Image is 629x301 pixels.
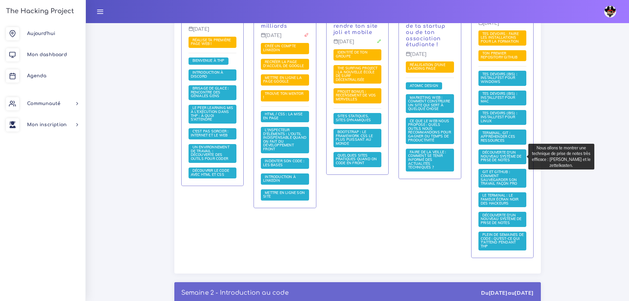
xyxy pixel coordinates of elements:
[27,122,67,127] span: Mon inscription
[481,92,517,104] a: Tes devoirs (bis) : Installfest pour MAC
[191,145,230,161] a: Un environnement de travail : découverte des outils pour coder
[481,91,517,103] span: Tes devoirs (bis) : Installfest pour MAC
[408,150,446,169] span: Faire de la veille : comment se tenir informé des actualités techniques ?
[336,153,377,166] a: Quelques sites pratiques quand on code en front
[189,26,237,37] p: [DATE]
[408,62,445,71] span: Réalisation d'une landing page
[408,63,445,71] a: Réalisation d'une landing page
[263,128,306,151] span: L'inspecteur d'éléments : l'outil indispensable quand on fait du développement front
[263,91,304,100] a: Trouve ton mentor !
[191,129,229,138] a: C'est pas sorcier : internet et le web
[191,38,231,46] a: Réalise ta première page web !
[408,95,450,111] span: Marketing web : comment construire un site qui sert à quelque chose
[27,73,46,78] span: Agenda
[336,50,367,59] a: Identité de ton groupe
[27,101,60,106] span: Communauté
[481,72,517,84] a: Tes devoirs (bis) : Installfest pour Windows
[4,8,74,15] h3: The Hacking Project
[261,11,308,29] a: Refaire Google : à toi les milliards
[481,131,515,143] a: Terminal, Git : appréhender ces ressources
[263,159,304,168] a: Indenter son code : les bases
[406,11,454,48] a: Réalise le site de présentation de ta startup ou de ton association étudiante !
[263,59,305,68] span: Recréer la page d'accueil de Google
[481,170,519,186] a: Git et GitHub : comment sauvegarder son travail façon pro
[336,130,373,146] a: Bootstrap : le framework CSS le plus puissant au monde
[336,114,372,123] a: Sites statiques, sites dynamiques
[481,150,522,163] a: Découverte d'un nouveau système de prise de notes
[408,83,440,88] a: Atomic Design
[263,190,305,199] a: Mettre en ligne son site
[528,144,594,169] div: Nous allons te montrer une technique de prise de notes très efficace : [PERSON_NAME] et le zettel...
[263,159,304,167] span: Indenter son code : les bases
[191,86,229,98] a: Brisage de glace : rencontre des géniales gens
[481,51,519,60] a: Ton premier repository GitHub
[408,95,450,112] a: Marketing web : comment construire un site qui sert à quelque chose
[263,112,302,121] a: HTML / CSS : la mise en page
[406,52,454,62] p: [DATE]
[263,44,296,53] a: Créé un compte LinkedIn
[481,232,524,248] span: Plein de semaines de code : qu'est-ce qui t'attend pendant THP
[336,50,367,58] span: Identité de ton groupe
[489,289,508,296] strong: [DATE]
[191,58,226,63] a: Bienvenue à THP
[481,51,519,59] span: Ton premier repository GitHub
[481,213,522,225] a: Découverte d'un nouveau système de prise de notes
[333,39,382,50] p: [DATE]
[261,33,309,43] p: [DATE]
[604,6,616,18] img: avatar
[481,111,517,123] a: Tes devoirs (bis) : Installfest pour Linux
[27,52,67,57] span: Mon dashboard
[478,20,527,31] p: [DATE]
[263,128,306,152] a: L'inspecteur d'éléments : l'outil indispensable quand on fait du développement front
[408,119,451,142] a: Ce que le web nous propose : quels outils nous recommandons pour gagner du temps de productivité
[263,76,302,84] a: Mettre en ligne la page Google
[481,193,519,206] a: Le terminal : le fameux écran noir des hackeurs
[191,129,229,137] span: C'est pas sorcier : internet et le web
[336,66,378,82] a: The Surfing Project : la nouvelle école de surf décentralisée
[514,289,534,296] strong: [DATE]
[27,31,55,36] span: Aujourd'hui
[481,131,515,143] span: Terminal, Git : appréhender ces ressources
[481,289,534,297] div: Du au
[191,106,233,122] a: Le Peer learning mis à l'exécution dans THP : à quoi s'attendre
[263,75,302,84] span: Mettre en ligne la page Google
[263,175,296,183] a: Introduction à LinkedIn
[333,11,378,35] a: Bootstrap, ou comment rendre ton site joli et mobile
[191,70,224,79] a: Introduction à Discord
[336,90,376,102] a: PROJET BONUS : recensement de vos merveilles
[263,60,305,68] a: Recréer la page d'accueil de Google
[481,169,519,186] span: Git et GitHub : comment sauvegarder son travail façon pro
[191,169,229,177] a: Découvrir le code avec HTML et CSS
[336,89,376,101] span: PROJET BONUS : recensement de vos merveilles
[408,150,446,170] a: Faire de la veille : comment se tenir informé des actualités techniques ?
[181,289,289,296] a: Semaine 2 - Introduction au code
[191,105,233,122] span: Le Peer learning mis à l'exécution dans THP : à quoi s'attendre
[481,31,521,44] span: Tes devoirs : faire les installations pour la formation
[263,174,296,183] span: Introduction à LinkedIn
[481,233,524,249] a: Plein de semaines de code : qu'est-ce qui t'attend pendant THP
[481,32,521,44] a: Tes devoirs : faire les installations pour la formation
[336,130,373,146] span: Bootstrap : le framework CSS le plus puissant au monde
